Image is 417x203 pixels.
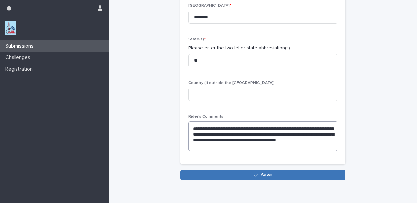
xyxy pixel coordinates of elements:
p: Registration [3,66,38,72]
span: Rider's Comments [188,115,223,118]
p: Submissions [3,43,39,49]
p: Please enter the two letter state abbreviation(s). [188,45,337,51]
span: [GEOGRAPHIC_DATA] [188,4,231,8]
img: jxsLJbdS1eYBI7rVAS4p [5,21,16,35]
button: Save [180,170,345,180]
span: Save [261,173,272,177]
span: Country (If outside the [GEOGRAPHIC_DATA]) [188,81,275,85]
span: State(s) [188,37,206,41]
p: Challenges [3,54,36,61]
